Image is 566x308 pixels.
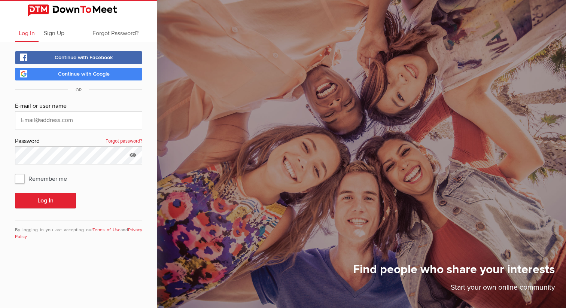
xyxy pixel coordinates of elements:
span: Log In [19,30,35,37]
p: Start your own online community [353,282,555,297]
span: Forgot Password? [92,30,139,37]
a: Sign Up [40,23,68,42]
div: Password [15,137,142,146]
span: OR [68,87,89,93]
a: Terms of Use [92,227,121,233]
a: Log In [15,23,39,42]
span: Continue with Google [58,71,110,77]
a: Forgot Password? [89,23,142,42]
a: Continue with Google [15,68,142,80]
button: Log In [15,193,76,208]
img: DownToMeet [28,4,130,16]
span: Sign Up [44,30,64,37]
a: Forgot password? [106,137,142,146]
input: Email@address.com [15,111,142,129]
div: By logging in you are accepting our and [15,220,142,240]
h1: Find people who share your interests [353,262,555,282]
span: Continue with Facebook [55,54,113,61]
div: E-mail or user name [15,101,142,111]
a: Continue with Facebook [15,51,142,64]
span: Remember me [15,172,74,185]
